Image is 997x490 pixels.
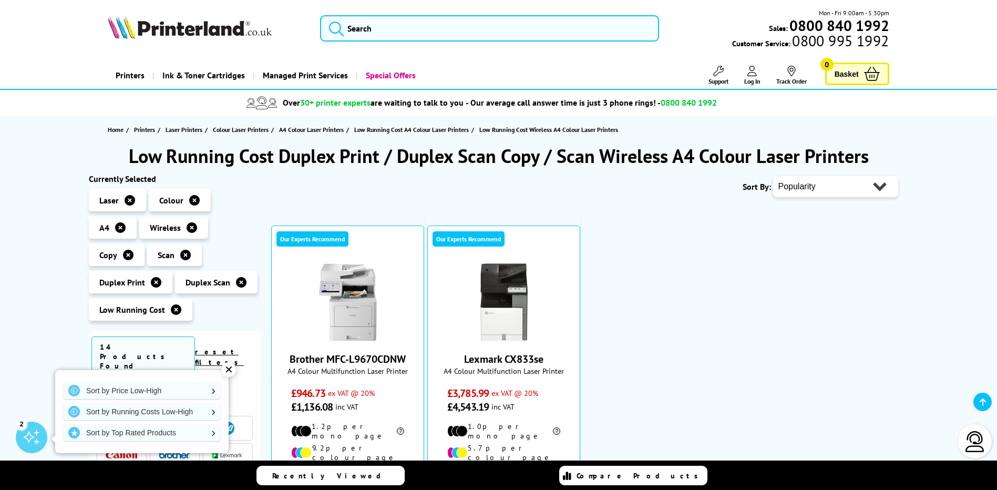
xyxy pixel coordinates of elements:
[158,250,174,260] span: Scan
[732,36,889,48] span: Customer Service:
[99,195,119,206] span: Laser
[89,144,909,168] h1: Low Running Cost Duplex Print / Duplex Scan Copy / Scan Wireless A4 Colour Laser Printers
[776,66,807,85] a: Track Order
[661,97,717,108] span: 0800 840 1992
[99,277,145,288] span: Duplex Print
[283,97,464,108] span: Over are waiting to talk to you
[744,77,760,85] span: Log In
[159,452,190,459] img: Brother
[559,466,707,485] a: Compare Products
[272,471,392,481] span: Recently Viewed
[291,422,404,441] li: 1.2p per mono page
[491,388,538,398] span: ex VAT @ 20%
[256,466,405,485] a: Recently Viewed
[328,388,375,398] span: ex VAT @ 20%
[290,352,406,366] a: Brother MFC-L9670CDNW
[279,124,344,135] span: A4 Colour Laser Printers
[433,366,574,376] span: A4 Colour Multifunction Laser Printer
[99,250,117,260] span: Copy
[433,231,505,247] div: Our Experts Recommend
[152,62,253,89] a: Ink & Toner Cartridges
[335,402,358,412] span: inc VAT
[108,16,272,39] img: Printerland Logo
[63,382,221,399] a: Sort by Price Low-High
[320,15,659,42] input: Search
[212,449,243,462] a: Lexmark
[291,386,325,400] span: £946.73
[465,333,543,344] a: Lexmark CX833se
[825,63,889,85] a: Basket 0
[212,452,243,458] img: Lexmark
[577,471,704,481] span: Compare Products
[166,124,205,135] a: Laser Printers
[790,36,889,46] span: 0800 995 1992
[108,124,126,135] a: Home
[466,97,717,108] span: - Our average call answer time is just 3 phone rings! -
[134,124,158,135] a: Printers
[447,400,489,414] span: £4,543.19
[108,62,152,89] a: Printers
[356,62,424,89] a: Special Offers
[106,449,137,462] a: Canon
[221,362,236,377] div: ✕
[835,67,859,81] span: Basket
[91,336,195,376] span: 14 Products Found
[708,66,728,85] a: Support
[213,124,271,135] a: Colour Laser Printers
[106,452,137,459] img: Canon
[309,263,387,342] img: Brother MFC-L9670CDNW
[789,16,889,35] b: 0800 840 1992
[63,424,221,441] a: Sort by Top Rated Products
[166,124,202,135] span: Laser Printers
[89,173,261,184] div: Currently Selected
[108,16,307,41] a: Printerland Logo
[162,62,245,89] span: Ink & Toner Cartridges
[16,418,27,430] div: 2
[277,366,418,376] span: A4 Colour Multifunction Laser Printer
[300,97,371,108] span: 30+ printer experts
[354,124,471,135] a: Low Running Cost A4 Colour Laser Printers
[279,124,346,135] a: A4 Colour Laser Printers
[159,195,183,206] span: Colour
[479,126,618,134] span: Low Running Cost Wireless A4 Colour Laser Printers
[465,263,543,342] img: Lexmark CX833se
[99,304,165,315] span: Low Running Cost
[820,58,834,71] span: 0
[99,222,109,233] span: A4
[354,124,469,135] span: Low Running Cost A4 Colour Laser Printers
[276,231,348,247] div: Our Experts Recommend
[253,62,356,89] a: Managed Print Services
[186,277,230,288] span: Duplex Scan
[447,386,489,400] span: £3,785.99
[964,431,985,452] img: user-headset-light.svg
[447,422,560,441] li: 1.0p per mono page
[447,443,560,462] li: 5.7p per colour page
[291,400,333,414] span: £1,136.08
[819,8,889,18] span: Mon - Fri 9:00am - 5:30pm
[788,21,889,30] a: 0800 840 1992
[708,77,728,85] span: Support
[63,403,221,420] a: Sort by Running Costs Low-High
[134,124,155,135] span: Printers
[213,124,269,135] span: Colour Laser Printers
[159,449,190,462] a: Brother
[743,181,771,192] span: Sort By:
[769,23,788,33] span: Sales:
[195,347,244,367] a: reset filters
[309,333,387,344] a: Brother MFC-L9670CDNW
[291,443,404,462] li: 9.2p per colour page
[150,222,181,233] span: Wireless
[744,66,760,85] a: Log In
[464,352,543,366] a: Lexmark CX833se
[491,402,515,412] span: inc VAT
